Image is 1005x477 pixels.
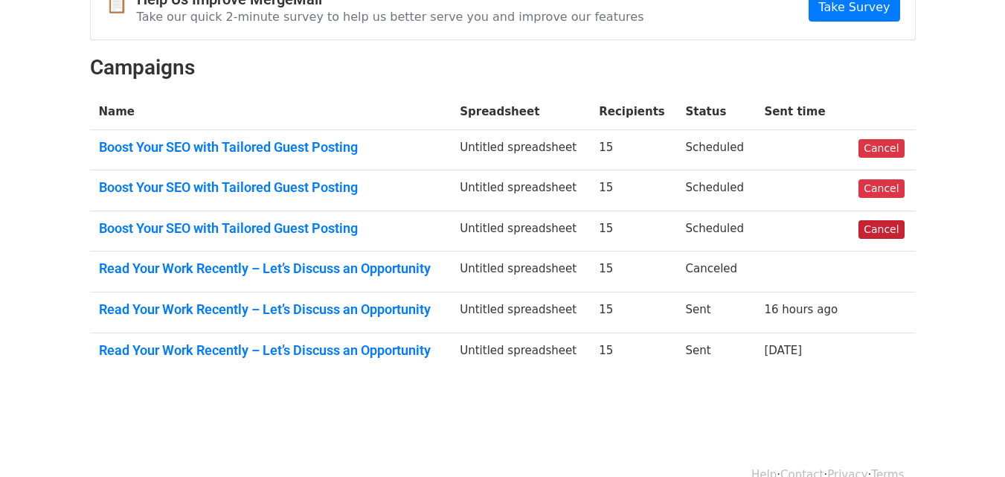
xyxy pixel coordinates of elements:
[451,129,590,170] td: Untitled spreadsheet
[90,95,452,129] th: Name
[931,406,1005,477] iframe: Chat Widget
[590,211,676,252] td: 15
[99,342,443,359] a: Read Your Work Recently – Let’s Discuss an Opportunity
[590,170,676,211] td: 15
[677,211,756,252] td: Scheduled
[451,252,590,292] td: Untitled spreadsheet
[764,344,802,357] a: [DATE]
[677,95,756,129] th: Status
[99,301,443,318] a: Read Your Work Recently – Let’s Discuss an Opportunity
[764,303,838,316] a: 16 hours ago
[99,220,443,237] a: Boost Your SEO with Tailored Guest Posting
[755,95,850,129] th: Sent time
[451,211,590,252] td: Untitled spreadsheet
[677,292,756,333] td: Sent
[590,95,676,129] th: Recipients
[590,292,676,333] td: 15
[677,252,756,292] td: Canceled
[99,139,443,156] a: Boost Your SEO with Tailored Guest Posting
[451,170,590,211] td: Untitled spreadsheet
[99,179,443,196] a: Boost Your SEO with Tailored Guest Posting
[858,139,904,158] a: Cancel
[451,333,590,373] td: Untitled spreadsheet
[451,292,590,333] td: Untitled spreadsheet
[590,129,676,170] td: 15
[99,260,443,277] a: Read Your Work Recently – Let’s Discuss an Opportunity
[590,333,676,373] td: 15
[858,179,904,198] a: Cancel
[677,333,756,373] td: Sent
[137,9,644,25] p: Take our quick 2-minute survey to help us better serve you and improve our features
[590,252,676,292] td: 15
[90,55,916,80] h2: Campaigns
[858,220,904,239] a: Cancel
[677,170,756,211] td: Scheduled
[677,129,756,170] td: Scheduled
[451,95,590,129] th: Spreadsheet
